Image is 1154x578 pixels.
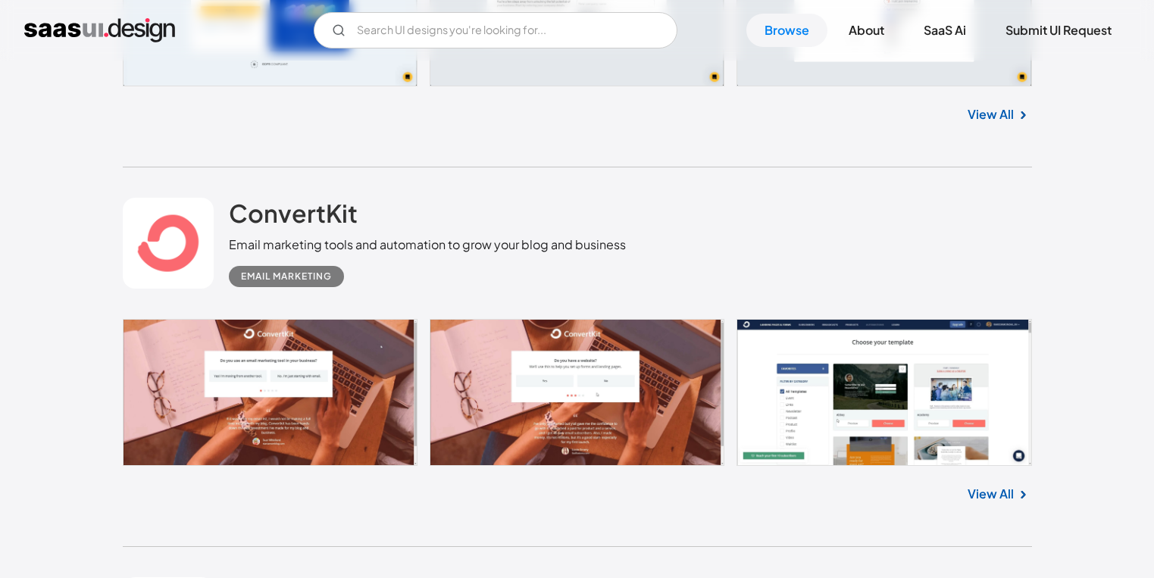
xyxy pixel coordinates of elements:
a: Submit UI Request [987,14,1130,47]
h2: ConvertKit [229,198,358,228]
a: home [24,18,175,42]
a: View All [968,105,1014,123]
div: Email Marketing [241,267,332,286]
div: Email marketing tools and automation to grow your blog and business [229,236,626,254]
a: SaaS Ai [905,14,984,47]
a: ConvertKit [229,198,358,236]
form: Email Form [314,12,677,48]
a: View All [968,485,1014,503]
a: Browse [746,14,827,47]
a: About [830,14,902,47]
input: Search UI designs you're looking for... [314,12,677,48]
